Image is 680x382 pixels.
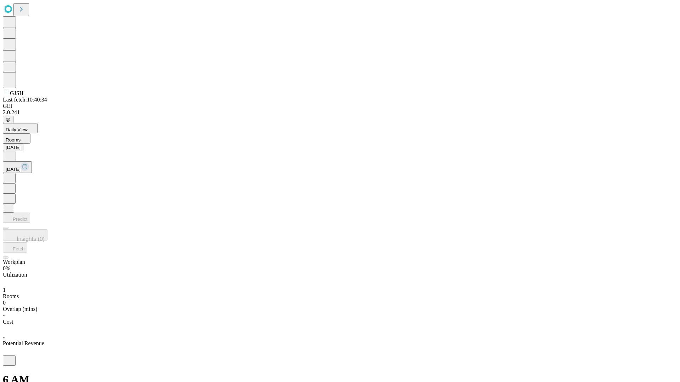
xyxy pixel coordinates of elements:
button: Fetch [3,242,27,253]
button: [DATE] [3,144,23,151]
button: Predict [3,213,30,223]
span: Cost [3,319,13,325]
button: [DATE] [3,161,32,173]
span: Potential Revenue [3,340,44,346]
button: Insights (0) [3,229,47,241]
div: 2.0.241 [3,109,677,116]
button: @ [3,116,13,123]
span: Workplan [3,259,25,265]
span: [DATE] [6,167,21,172]
div: GEI [3,103,677,109]
span: GJSH [10,90,23,96]
span: 0 [3,300,6,306]
span: - [3,334,5,340]
span: Last fetch: 10:40:34 [3,97,47,103]
span: Rooms [3,293,19,299]
span: - [3,312,5,318]
span: Rooms [6,137,21,143]
button: Rooms [3,133,30,144]
span: Utilization [3,272,27,278]
span: 1 [3,287,6,293]
span: Insights (0) [17,236,45,242]
span: 0% [3,265,10,271]
button: Daily View [3,123,38,133]
span: Daily View [6,127,28,132]
span: @ [6,117,11,122]
span: Overlap (mins) [3,306,37,312]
